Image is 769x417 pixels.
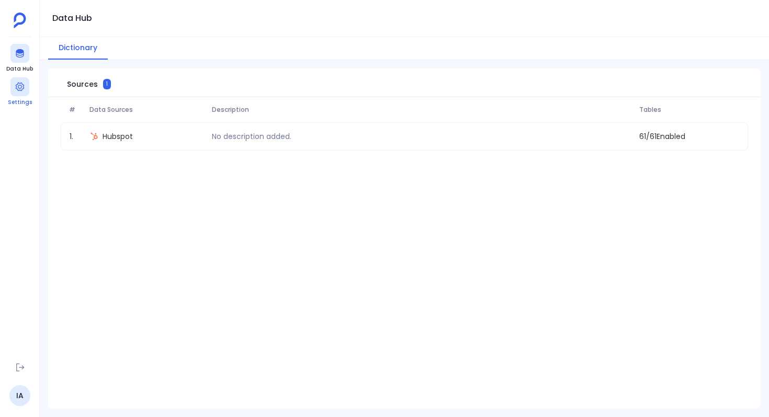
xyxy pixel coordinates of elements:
span: 61 / 61 Enabled [635,131,743,142]
span: Sources [67,79,98,89]
a: Settings [8,77,32,107]
span: Settings [8,98,32,107]
span: Data Sources [85,106,208,114]
span: 1 [103,79,111,89]
span: # [65,106,85,114]
button: Dictionary [48,37,108,60]
a: IA [9,385,30,406]
span: Tables [635,106,744,114]
img: petavue logo [14,13,26,28]
p: No description added. [208,131,296,142]
a: Data Hub [6,44,33,73]
span: Data Hub [6,65,33,73]
h1: Data Hub [52,11,92,26]
span: Description [208,106,636,114]
span: Hubspot [103,131,133,142]
span: 1 . [65,131,86,142]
